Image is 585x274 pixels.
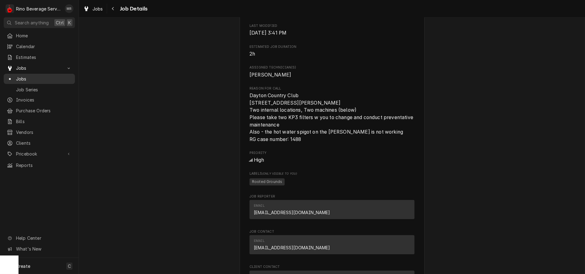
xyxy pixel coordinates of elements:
div: High [249,156,414,164]
div: MR [65,4,73,13]
div: Assigned Technician(s) [249,65,414,78]
span: Job Series [16,86,72,93]
div: [object Object] [249,171,414,186]
span: Estimates [16,54,72,60]
a: Purchase Orders [4,106,75,116]
a: Invoices [4,95,75,105]
span: Vendors [16,129,72,135]
div: Reason For Call [249,86,414,143]
a: Go to Pricebook [4,149,75,159]
span: Create [16,264,30,269]
div: Job Reporter [249,194,414,222]
span: Estimated Job Duration [249,50,414,58]
span: Jobs [16,65,63,71]
div: Estimated Job Duration [249,44,414,58]
span: [object Object] [249,177,414,187]
span: Reason For Call [249,92,414,143]
div: Job Contact [249,229,414,257]
div: Email [254,239,330,251]
a: [EMAIL_ADDRESS][DOMAIN_NAME] [254,210,330,215]
span: Pricebook [16,151,63,157]
div: Email [254,239,265,243]
a: Home [4,31,75,41]
span: Purchase Orders [16,107,72,114]
a: Estimates [4,52,75,62]
span: Invoices [16,97,72,103]
span: Help Center [16,235,71,241]
span: Dayton Country Club [STREET_ADDRESS][PERSON_NAME] Two internal locations, Two machines (below) Pl... [249,93,414,142]
span: Home [16,32,72,39]
a: Go to What's New [4,244,75,254]
span: (Only Visible to You) [262,172,297,175]
span: Job Contact [249,229,414,234]
button: Search anythingCtrlK [4,17,75,28]
span: Estimated Job Duration [249,44,414,49]
a: Jobs [4,74,75,84]
div: Job Reporter List [249,200,414,222]
div: Email [254,203,330,216]
a: Go to Jobs [4,63,75,73]
a: Calendar [4,41,75,52]
span: Assigned Technician(s) [249,71,414,79]
span: Search anything [15,19,49,26]
a: Jobs [81,4,105,14]
span: Calendar [16,43,72,50]
span: What's New [16,246,71,252]
span: Rooted Grounds [249,178,285,186]
div: Rino Beverage Service [16,6,61,12]
span: C [68,263,71,269]
span: Job Details [118,5,148,13]
div: Melissa Rinehart's Avatar [65,4,73,13]
span: Reports [16,162,72,168]
span: Priority [249,151,414,156]
div: Rino Beverage Service's Avatar [6,4,14,13]
span: Clients [16,140,72,146]
div: Job Contact List [249,235,414,257]
div: Last Modified [249,23,414,37]
span: Jobs [93,6,103,12]
span: Labels [249,171,414,176]
span: K [68,19,71,26]
span: Ctrl [56,19,64,26]
button: Navigate back [108,4,118,14]
a: Vendors [4,127,75,137]
div: Priority [249,151,414,164]
a: [EMAIL_ADDRESS][DOMAIN_NAME] [254,245,330,250]
span: Last Modified [249,29,414,37]
span: Job Reporter [249,194,414,199]
span: Bills [16,118,72,125]
div: Email [254,203,265,208]
span: [DATE] 3:41 PM [249,30,286,36]
a: Go to Help Center [4,233,75,243]
span: Jobs [16,76,72,82]
span: Reason For Call [249,86,414,91]
span: Assigned Technician(s) [249,65,414,70]
a: Job Series [4,85,75,95]
a: Bills [4,116,75,127]
span: Client Contact [249,264,414,269]
span: [PERSON_NAME] [249,72,291,78]
div: R [6,4,14,13]
span: Priority [249,156,414,164]
a: Clients [4,138,75,148]
div: Contact [249,200,414,219]
span: 2h [249,51,255,57]
div: Contact [249,235,414,254]
span: Last Modified [249,23,414,28]
a: Reports [4,160,75,170]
